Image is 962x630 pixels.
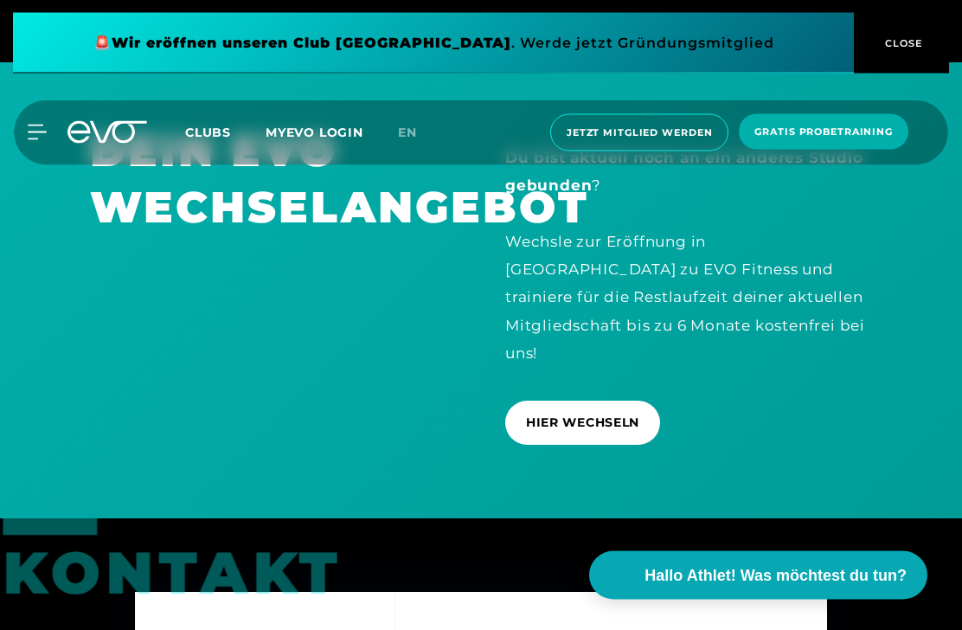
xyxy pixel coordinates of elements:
button: Hallo Athlet! Was möchtest du tun? [589,551,927,600]
a: en [398,123,438,143]
span: Clubs [185,125,231,140]
a: Clubs [185,124,266,140]
button: CLOSE [854,13,949,74]
h1: DEIN EVO WECHSELANGEBOT [90,124,457,236]
span: HIER WECHSELN [526,415,639,433]
a: MYEVO LOGIN [266,125,363,140]
a: Gratis Probetraining [734,114,914,151]
span: Gratis Probetraining [754,125,893,139]
div: ? Wechsle zur Eröffnung in [GEOGRAPHIC_DATA] zu EVO Fitness und trainiere für die Restlaufzeit de... [505,145,872,368]
span: en [398,125,417,140]
span: Hallo Athlet! Was möchtest du tun? [645,564,907,588]
span: CLOSE [881,35,923,51]
span: Jetzt Mitglied werden [567,125,712,140]
a: HIER WECHSELN [505,389,667,459]
a: Jetzt Mitglied werden [545,114,734,151]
